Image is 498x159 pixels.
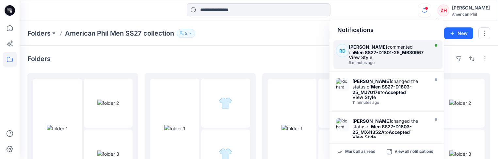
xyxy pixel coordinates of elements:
img: Richard Dromard [336,118,349,131]
div: ZH [438,5,449,16]
img: folder 2 [449,100,471,106]
h4: Folders [27,55,51,63]
div: [PERSON_NAME] [452,4,490,12]
div: View Style [349,55,427,60]
img: folder 3 [97,151,119,157]
div: Friday, September 05, 2025 04:13 [349,60,427,65]
strong: Men SS27-D1803-25_MJ70176 [352,84,412,95]
img: folder 3 [449,151,471,157]
p: 5 [185,30,187,37]
strong: Men SS27-D1803-25_MX41352A [352,124,412,135]
div: View Style [352,135,427,139]
strong: Accepted [385,89,406,95]
div: changed the status of to ` [352,78,427,95]
div: changed the status of to ` [352,118,427,135]
div: American Phil [452,12,490,17]
img: folder 2 [219,96,232,110]
strong: Men SS27-D1801-25_MB30967 [354,50,424,55]
img: folder 1 [47,125,68,132]
img: Richard Dromard [336,78,349,91]
p: American Phil Men SS27 collection [65,29,174,38]
p: View all notifications [394,149,433,155]
button: 5 [177,29,195,38]
strong: [PERSON_NAME] [352,118,391,124]
img: folder 1 [164,125,185,132]
div: Notifications [329,20,444,40]
div: commented on [349,44,427,55]
div: RD [336,44,349,57]
div: Friday, September 05, 2025 04:07 [352,100,427,105]
a: Folders [27,29,51,38]
strong: [PERSON_NAME] [349,44,387,50]
p: Mark all as read [345,149,375,155]
div: View Style [352,95,427,100]
img: folder 2 [97,100,119,106]
strong: [PERSON_NAME] [352,78,391,84]
button: New [444,27,473,39]
strong: Accepted [389,129,410,135]
img: folder 1 [281,125,303,132]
